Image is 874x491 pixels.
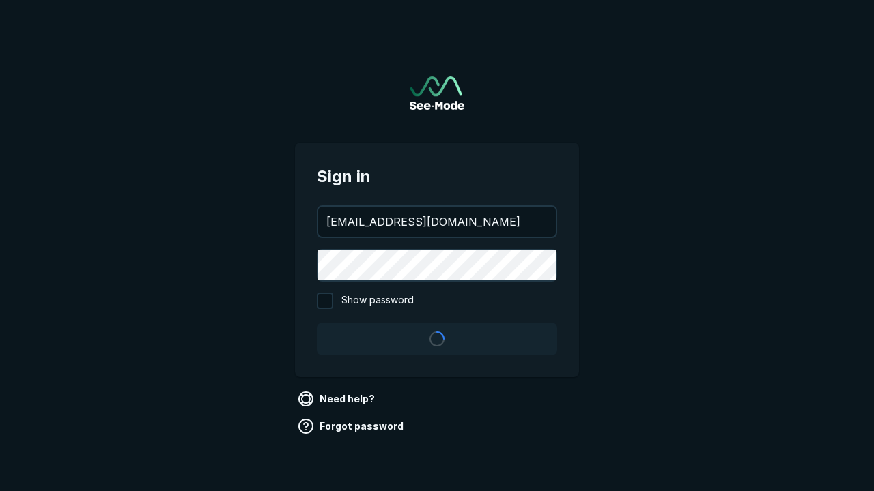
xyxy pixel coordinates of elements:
a: Need help? [295,388,380,410]
span: Sign in [317,164,557,189]
a: Forgot password [295,415,409,437]
span: Show password [341,293,414,309]
a: Go to sign in [410,76,464,110]
img: See-Mode Logo [410,76,464,110]
input: your@email.com [318,207,556,237]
